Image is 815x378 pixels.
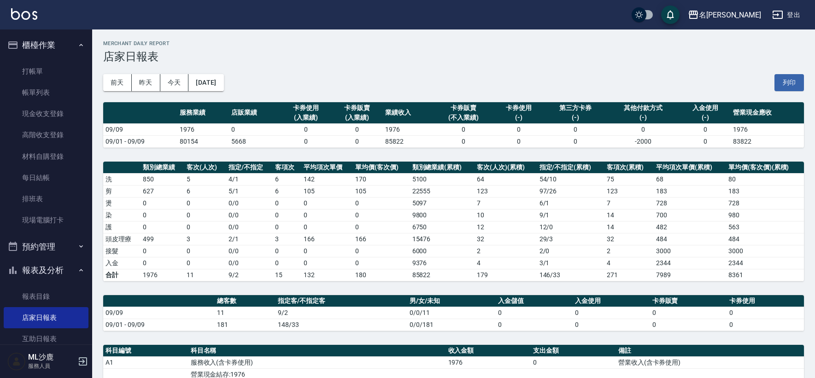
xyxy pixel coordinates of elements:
[184,245,226,257] td: 0
[654,173,726,185] td: 68
[353,233,410,245] td: 166
[531,345,616,357] th: 支出金額
[229,135,280,147] td: 5668
[141,257,184,269] td: 0
[353,185,410,197] td: 105
[280,135,331,147] td: 0
[604,269,654,281] td: 271
[546,113,604,122] div: (-)
[226,197,273,209] td: 0 / 0
[537,233,604,245] td: 29 / 3
[383,135,434,147] td: 85822
[103,319,215,331] td: 09/01 - 09/09
[4,209,88,231] a: 現場電腦打卡
[353,257,410,269] td: 0
[282,113,329,122] div: (入業績)
[650,295,727,307] th: 卡券販賣
[537,245,604,257] td: 2 / 0
[546,103,604,113] div: 第三方卡券
[353,245,410,257] td: 0
[434,123,493,135] td: 0
[4,307,88,328] a: 店家日報表
[141,173,184,185] td: 850
[410,269,475,281] td: 85822
[727,307,804,319] td: 0
[410,257,475,269] td: 9376
[410,185,475,197] td: 22555
[774,74,804,91] button: 列印
[103,74,132,91] button: 前天
[654,162,726,174] th: 平均項次單價(累積)
[650,307,727,319] td: 0
[680,123,731,135] td: 0
[184,185,226,197] td: 6
[353,173,410,185] td: 170
[215,307,276,319] td: 11
[537,197,604,209] td: 6 / 1
[616,356,804,368] td: 營業收入(含卡券使用)
[495,113,542,122] div: (-)
[537,173,604,185] td: 54 / 10
[141,269,184,281] td: 1976
[609,113,677,122] div: (-)
[727,319,804,331] td: 0
[604,245,654,257] td: 2
[273,245,301,257] td: 0
[103,295,804,331] table: a dense table
[544,135,606,147] td: 0
[410,221,475,233] td: 6750
[273,221,301,233] td: 0
[654,257,726,269] td: 2344
[141,162,184,174] th: 類別總業績
[273,209,301,221] td: 0
[4,235,88,259] button: 預約管理
[184,162,226,174] th: 客次(人次)
[184,269,226,281] td: 11
[726,245,804,257] td: 3000
[11,8,37,20] img: Logo
[334,103,380,113] div: 卡券販賣
[475,233,537,245] td: 32
[493,135,544,147] td: 0
[4,328,88,349] a: 互助日報表
[496,295,573,307] th: 入金儲值
[184,197,226,209] td: 0
[604,209,654,221] td: 14
[446,345,531,357] th: 收入金額
[493,123,544,135] td: 0
[229,102,280,124] th: 店販業績
[215,295,276,307] th: 總客數
[273,233,301,245] td: 3
[537,257,604,269] td: 3 / 1
[103,356,188,368] td: A1
[215,319,276,331] td: 181
[301,185,353,197] td: 105
[177,135,229,147] td: 80154
[229,123,280,135] td: 0
[353,209,410,221] td: 0
[103,41,804,47] h2: Merchant Daily Report
[537,185,604,197] td: 97 / 26
[726,173,804,185] td: 80
[654,245,726,257] td: 3000
[537,162,604,174] th: 指定/不指定(累積)
[103,221,141,233] td: 護
[353,197,410,209] td: 0
[726,269,804,281] td: 8361
[4,61,88,82] a: 打帳單
[226,162,273,174] th: 指定/不指定
[604,257,654,269] td: 4
[410,173,475,185] td: 5100
[475,257,537,269] td: 4
[301,197,353,209] td: 0
[475,209,537,221] td: 10
[573,319,650,331] td: 0
[276,307,407,319] td: 9/2
[280,123,331,135] td: 0
[604,162,654,174] th: 客項次(累積)
[103,245,141,257] td: 接髮
[103,197,141,209] td: 燙
[654,197,726,209] td: 728
[103,162,804,281] table: a dense table
[188,356,446,368] td: 服務收入(含卡券使用)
